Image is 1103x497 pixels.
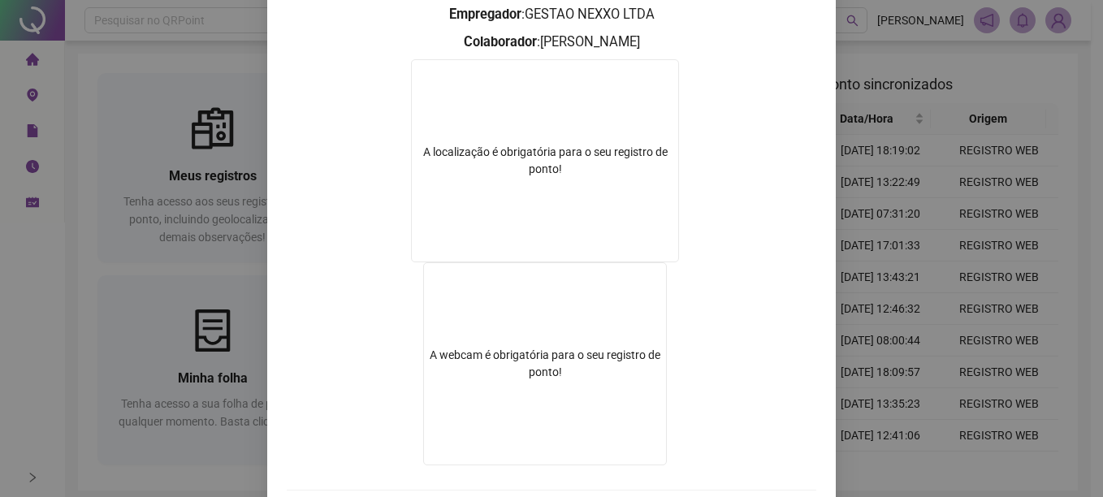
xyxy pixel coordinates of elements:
h3: : GESTAO NEXXO LTDA [287,4,816,25]
div: A webcam é obrigatória para o seu registro de ponto! [423,262,667,465]
h3: : [PERSON_NAME] [287,32,816,53]
div: A localização é obrigatória para o seu registro de ponto! [412,144,678,178]
strong: Empregador [449,6,521,22]
strong: Colaborador [464,34,537,50]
